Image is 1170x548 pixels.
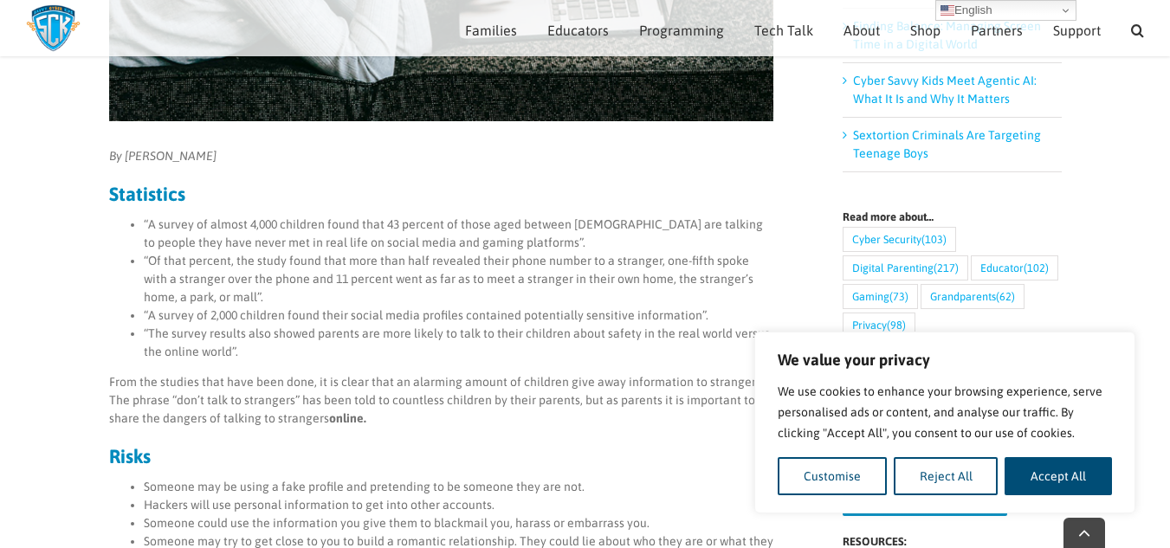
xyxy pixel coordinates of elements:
[109,373,773,428] p: From the studies that have been done, it is clear that an alarming amount of children give away i...
[778,350,1112,371] p: We value your privacy
[109,149,217,163] em: By [PERSON_NAME]
[971,255,1058,280] a: Educator (102 items)
[778,457,887,495] button: Customise
[639,23,724,37] span: Programming
[921,228,947,251] span: (103)
[754,23,813,37] span: Tech Talk
[971,23,1023,37] span: Partners
[941,3,954,17] img: en
[843,284,918,309] a: Gaming (73 items)
[144,216,773,252] li: “A survey of almost 4,000 children found that 43 percent of those aged between [DEMOGRAPHIC_DATA]...
[778,381,1112,443] p: We use cookies to enhance your browsing experience, serve personalised ads or content, and analys...
[894,457,999,495] button: Reject All
[853,128,1041,160] a: Sextortion Criminals Are Targeting Teenage Boys
[843,227,956,252] a: Cyber Security (103 items)
[144,496,773,514] li: Hackers will use personal information to get into other accounts.
[1005,457,1112,495] button: Accept All
[934,256,959,280] span: (217)
[144,306,773,325] li: “A survey of 2,000 children found their social media profiles contained potentially sensitive inf...
[843,536,1062,547] h4: RESOURCES:
[144,252,773,306] li: “Of that percent, the study found that more than half revealed their phone number to a stranger, ...
[843,255,968,280] a: Digital Parenting (217 items)
[144,325,773,361] li: “The survey results also showed parents are more likely to talk to their children about safety in...
[329,411,366,425] strong: online.
[109,183,185,205] strong: Statistics
[889,285,908,308] span: (73)
[887,313,906,337] span: (98)
[910,23,941,37] span: Shop
[547,23,609,37] span: Educators
[853,74,1037,106] a: Cyber Savvy Kids Meet Agentic AI: What It Is and Why It Matters
[26,4,81,52] img: Savvy Cyber Kids Logo
[1024,256,1049,280] span: (102)
[843,211,1062,222] h4: Read more about…
[144,514,773,532] li: Someone could use the information you give them to blackmail you, harass or embarrass you.
[109,445,151,467] strong: Risks
[996,285,1015,308] span: (62)
[921,284,1025,309] a: Grandparents (62 items)
[843,313,915,338] a: Privacy (98 items)
[465,23,517,37] span: Families
[844,23,880,37] span: About
[1053,23,1101,37] span: Support
[144,478,773,496] li: Someone may be using a fake profile and pretending to be someone they are not.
